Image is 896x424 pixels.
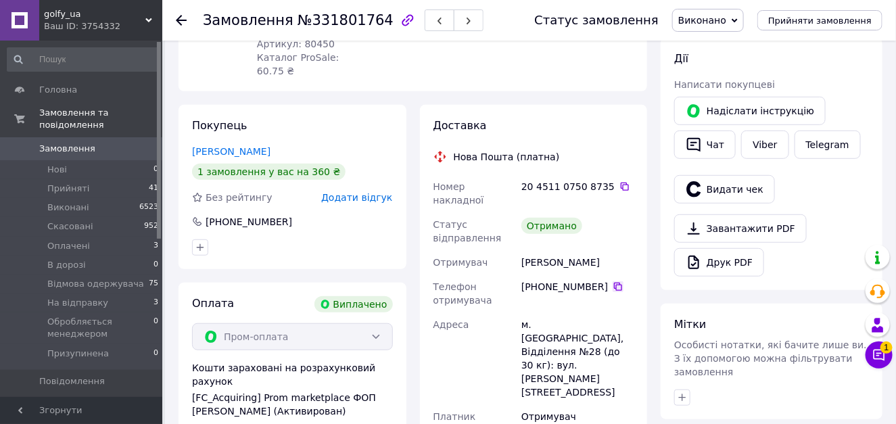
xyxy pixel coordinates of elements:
span: Написати покупцеві [674,79,775,90]
div: [PERSON_NAME] [519,250,636,275]
span: Особисті нотатки, які бачите лише ви. З їх допомогою можна фільтрувати замовлення [674,339,867,377]
span: Номер накладної [433,181,484,206]
div: 20 4511 0750 8735 [521,180,634,193]
span: Дії [674,52,688,65]
span: 0 [154,259,158,271]
div: Отримано [521,218,582,234]
span: Покупець [192,119,247,132]
button: Чат [674,131,736,159]
span: Скасовані [47,220,93,233]
span: 1 [880,341,893,354]
span: 75 [149,278,158,290]
span: Статус відправлення [433,219,502,243]
span: Нові [47,164,67,176]
span: Без рейтингу [206,192,273,203]
button: Видати чек [674,175,775,204]
div: м. [GEOGRAPHIC_DATA], Відділення №28 (до 30 кг): вул. [PERSON_NAME][STREET_ADDRESS] [519,312,636,404]
span: Повідомлення [39,375,105,387]
span: Виконано [678,15,726,26]
span: №331801764 [298,12,394,28]
div: Нова Пошта (платна) [450,150,563,164]
span: Мітки [674,318,707,331]
span: 3 [154,297,158,309]
span: Прийняті [47,183,89,195]
a: Завантажити PDF [674,214,807,243]
div: [PHONE_NUMBER] [204,215,293,229]
span: Артикул: 80450 [257,39,335,49]
span: 0 [154,164,158,176]
div: [PHONE_NUMBER] [521,280,634,293]
span: Платник [433,411,476,422]
span: На відправку [47,297,108,309]
span: 952 [144,220,158,233]
span: Обробляється менеджером [47,316,154,340]
button: Надіслати інструкцію [674,97,826,125]
a: Telegram [795,131,861,159]
span: Телефон отримувача [433,281,492,306]
div: Кошти зараховані на розрахунковий рахунок [192,361,393,418]
span: Відмова одержувача [47,278,144,290]
span: Доставка [433,119,487,132]
span: 0 [154,316,158,340]
div: Ваш ID: 3754332 [44,20,162,32]
span: Замовлення та повідомлення [39,107,162,131]
span: Прийняти замовлення [768,16,872,26]
input: Пошук [7,47,160,72]
div: Статус замовлення [534,14,659,27]
span: golfy_ua [44,8,145,20]
span: Замовлення [203,12,293,28]
span: 3 [154,240,158,252]
span: Оплата [192,297,234,310]
button: Чат з покупцем1 [866,341,893,369]
div: Виплачено [314,296,393,312]
span: Замовлення [39,143,95,155]
span: В дорозі [47,259,86,271]
a: Друк PDF [674,248,764,277]
span: Адреса [433,319,469,330]
div: [FC_Acquiring] Prom marketplace ФОП [PERSON_NAME] (Активирован) [192,391,393,418]
span: Виконані [47,202,89,214]
span: Отримувач [433,257,488,268]
span: Призупинена [47,348,109,360]
span: 6523 [139,202,158,214]
span: Оплачені [47,240,90,252]
span: Додати відгук [321,192,392,203]
span: Каталог ProSale: 60.75 ₴ [257,52,339,76]
div: Повернутися назад [176,14,187,27]
span: 41 [149,183,158,195]
a: Viber [741,131,788,159]
span: 0 [154,348,158,360]
div: 1 замовлення у вас на 360 ₴ [192,164,346,180]
button: Прийняти замовлення [757,10,882,30]
a: [PERSON_NAME] [192,146,270,157]
span: Головна [39,84,77,96]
